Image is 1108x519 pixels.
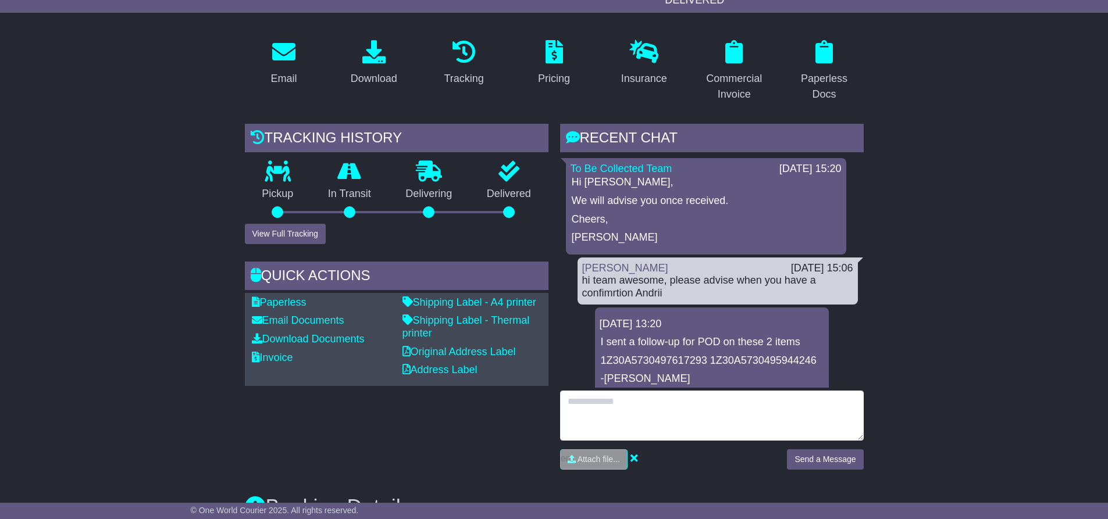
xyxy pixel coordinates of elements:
div: Commercial Invoice [703,71,766,102]
p: We will advise you once received. [572,195,840,207]
a: Download [343,36,405,91]
a: Email [263,36,304,91]
div: RECENT CHAT [560,124,864,155]
span: © One World Courier 2025. All rights reserved. [191,506,359,515]
a: Insurance [614,36,675,91]
p: Hi [PERSON_NAME], [572,176,840,189]
div: [DATE] 15:06 [791,262,853,275]
a: Tracking [436,36,491,91]
a: Original Address Label [402,346,516,357]
h3: Booking Details [245,496,864,519]
a: Paperless Docs [785,36,864,106]
button: Send a Message [787,449,863,470]
a: Invoice [252,352,293,363]
button: View Full Tracking [245,224,326,244]
p: 1Z30A5730497617293 1Z30A5730495944246 [601,355,823,367]
p: Cheers, [572,213,840,226]
div: Quick Actions [245,262,548,293]
p: In Transit [311,188,389,201]
div: hi team awesome, please advise when you have a confimrtion Andrii [582,274,853,299]
p: Delivered [469,188,548,201]
div: Email [270,71,297,87]
a: Address Label [402,364,478,375]
div: [DATE] 13:20 [600,318,824,331]
p: [PERSON_NAME] [572,231,840,244]
p: I sent a follow-up for POD on these 2 items [601,336,823,349]
a: [PERSON_NAME] [582,262,668,274]
div: [DATE] 15:20 [779,163,842,176]
div: Insurance [621,71,667,87]
div: Pricing [538,71,570,87]
div: Download [351,71,397,87]
p: Pickup [245,188,311,201]
div: Paperless Docs [793,71,856,102]
p: -[PERSON_NAME] [601,373,823,385]
a: Shipping Label - A4 printer [402,296,536,308]
a: Shipping Label - Thermal printer [402,314,530,339]
div: Tracking history [245,124,548,155]
a: Email Documents [252,314,344,326]
a: Download Documents [252,333,365,345]
a: To Be Collected Team [571,163,672,174]
div: Tracking [444,71,483,87]
p: Delivering [389,188,470,201]
a: Pricing [530,36,578,91]
a: Commercial Invoice [695,36,774,106]
a: Paperless [252,296,307,308]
